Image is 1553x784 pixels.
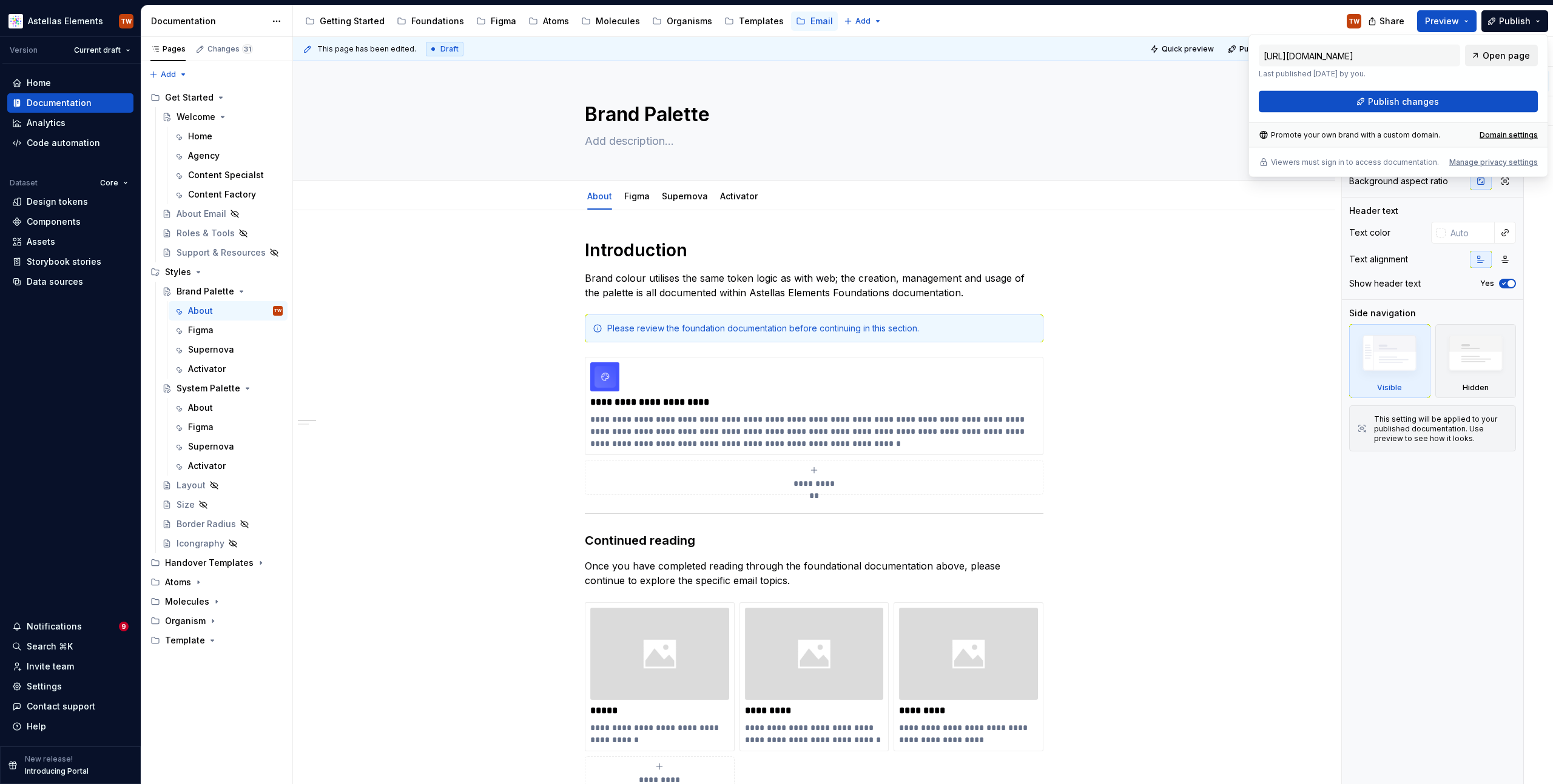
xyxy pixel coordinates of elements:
a: Atoms [524,12,574,31]
a: Activator [169,359,288,379]
div: Styles [146,262,288,282]
h1: Introduction [585,239,1043,261]
div: Visible [1349,324,1430,398]
div: Get Started [165,91,214,104]
a: Organisms [647,12,717,31]
a: Content Factory [169,185,288,204]
div: TW [274,305,281,317]
img: 32956d00-615c-4c7c-9e71-2097687a8cdf.png [590,362,619,391]
h3: Continued reading [585,532,1043,549]
p: New release! [25,754,73,764]
a: Domain settings [1480,130,1538,140]
div: Storybook stories [27,256,101,268]
div: Supernova [188,440,234,453]
a: Content Specialst [169,165,288,185]
button: Add [840,13,886,30]
div: Activator [188,460,226,472]
div: Contact support [27,700,95,713]
div: TW [121,16,132,26]
div: Home [27,77,51,89]
div: Hidden [1435,324,1517,398]
div: Agency [188,150,220,162]
a: Settings [7,677,133,696]
a: Size [157,495,288,514]
a: Templates [719,12,789,31]
span: 31 [242,44,253,54]
button: Add [146,66,191,83]
span: Publish changes [1368,96,1439,108]
a: Home [169,127,288,146]
div: System Palette [177,382,240,394]
a: System Palette [157,379,288,398]
div: Code automation [27,137,100,149]
span: Preview [1425,15,1459,27]
div: Side navigation [1349,307,1416,319]
div: Organisms [667,15,712,27]
button: Current draft [69,42,136,59]
div: Getting Started [320,15,385,27]
button: Search ⌘K [7,637,133,656]
a: Supernova [169,437,288,456]
div: Documentation [27,97,92,109]
div: Analytics [27,117,66,129]
a: Open page [1465,45,1538,67]
div: Organism [165,615,206,627]
span: Quick preview [1162,44,1214,54]
p: Brand colour utilises the same token logic as with web; the creation, management and usage of the... [585,271,1043,300]
a: About [169,398,288,417]
textarea: Brand Palette [582,100,1041,129]
label: Yes [1480,279,1494,288]
div: Molecules [596,15,640,27]
span: Current draft [74,45,121,55]
div: Figma [188,324,214,336]
div: Activator [715,183,763,208]
div: Brand Palette [177,285,234,297]
div: About [188,305,213,317]
a: Supernova [662,191,708,201]
div: Dataset [10,178,38,188]
div: Roles & Tools [177,227,235,239]
div: Notifications [27,620,82,633]
img: e375c4da-02e8-425f-9a26-b540ff32260c.png [590,608,729,700]
div: Molecules [146,592,288,611]
a: Foundations [392,12,469,31]
div: Changes [207,44,253,54]
div: Supernova [657,183,713,208]
a: Activator [720,191,758,201]
img: b2369ad3-f38c-46c1-b2a2-f2452fdbdcd2.png [8,14,23,28]
button: Preview [1417,10,1477,32]
input: Auto [1446,222,1495,244]
p: Viewers must sign in to access documentation. [1271,158,1439,167]
div: This setting will be applied to your published documentation. Use preview to see how it looks. [1374,414,1508,443]
div: Templates [739,15,784,27]
a: Icongraphy [157,534,288,553]
button: Share [1362,10,1412,32]
div: Styles [165,266,191,278]
span: Share [1380,15,1404,27]
a: Getting Started [300,12,389,31]
a: Welcome [157,107,288,127]
div: Data sources [27,276,83,288]
button: Core [95,174,133,191]
div: Version [10,45,38,55]
div: Background aspect ratio [1349,175,1448,187]
span: Publish changes [1239,44,1298,54]
div: Template [165,634,205,646]
span: Open page [1483,50,1530,62]
div: Supernova [188,344,234,356]
div: Atoms [146,573,288,592]
span: Add [161,70,176,79]
button: Publish [1481,10,1548,32]
a: Data sources [7,272,133,291]
div: TW [1349,16,1359,26]
p: Introducing Portal [25,766,89,776]
div: Show header text [1349,277,1421,290]
div: Content Factory [188,188,256,201]
div: Figma [491,15,516,27]
div: Support & Resources [177,247,266,259]
div: Figma [619,183,655,208]
a: Design tokens [7,192,133,211]
div: Help [27,720,46,733]
div: Handover Templates [165,557,254,569]
div: Hidden [1463,383,1489,393]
